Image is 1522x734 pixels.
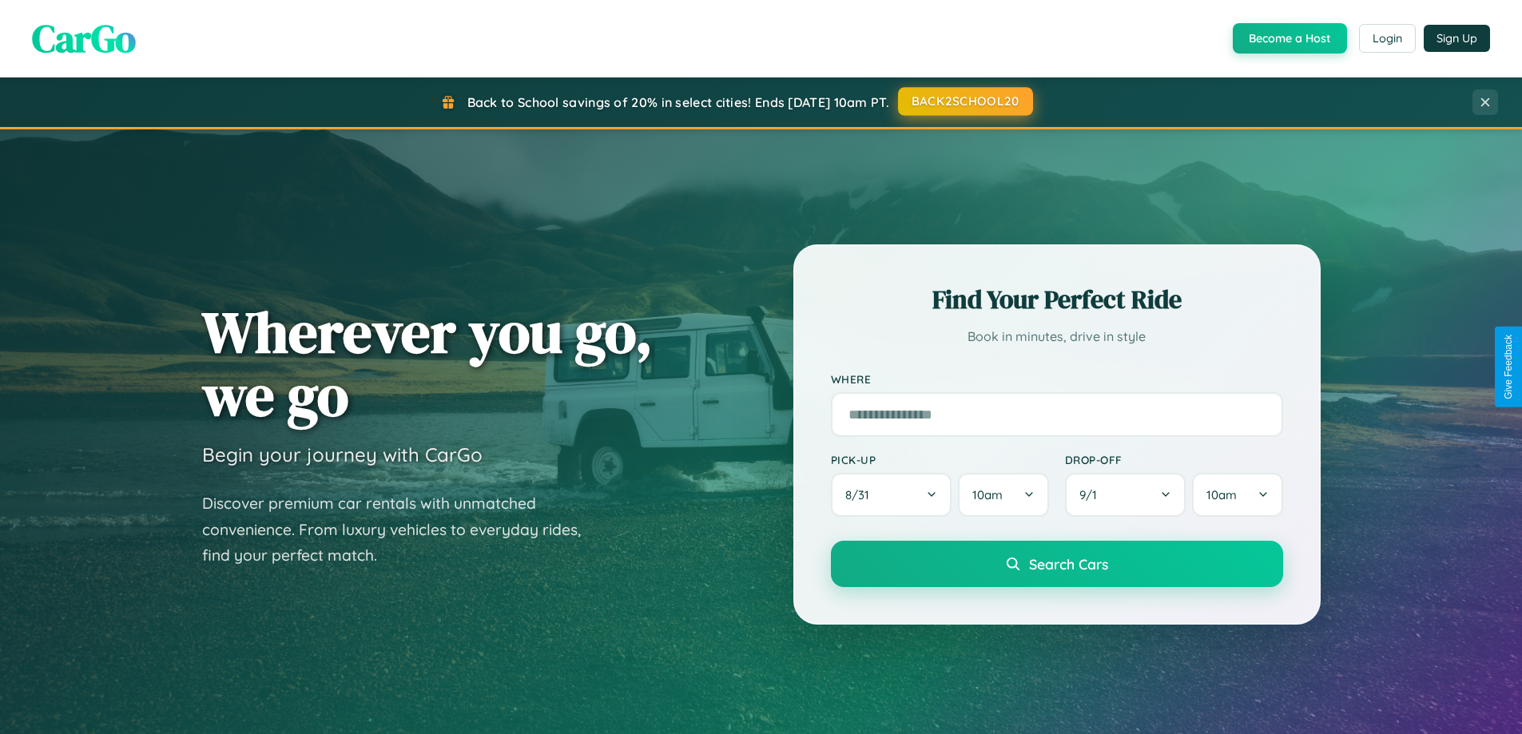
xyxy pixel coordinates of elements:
button: 8/31 [831,473,952,517]
div: Give Feedback [1503,335,1514,399]
span: Search Cars [1029,555,1108,573]
h1: Wherever you go, we go [202,300,653,427]
h2: Find Your Perfect Ride [831,282,1283,317]
p: Discover premium car rentals with unmatched convenience. From luxury vehicles to everyday rides, ... [202,490,602,569]
span: CarGo [32,12,136,65]
p: Book in minutes, drive in style [831,325,1283,348]
span: 10am [972,487,1003,502]
span: Back to School savings of 20% in select cities! Ends [DATE] 10am PT. [467,94,889,110]
button: Become a Host [1233,23,1347,54]
button: Search Cars [831,541,1283,587]
label: Pick-up [831,453,1049,466]
h3: Begin your journey with CarGo [202,442,483,466]
button: 10am [1192,473,1282,517]
button: Sign Up [1424,25,1490,52]
button: Login [1359,24,1416,53]
span: 9 / 1 [1079,487,1105,502]
label: Drop-off [1065,453,1283,466]
span: 10am [1206,487,1237,502]
span: 8 / 31 [845,487,877,502]
button: BACK2SCHOOL20 [898,87,1033,116]
button: 10am [958,473,1048,517]
label: Where [831,372,1283,386]
button: 9/1 [1065,473,1186,517]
